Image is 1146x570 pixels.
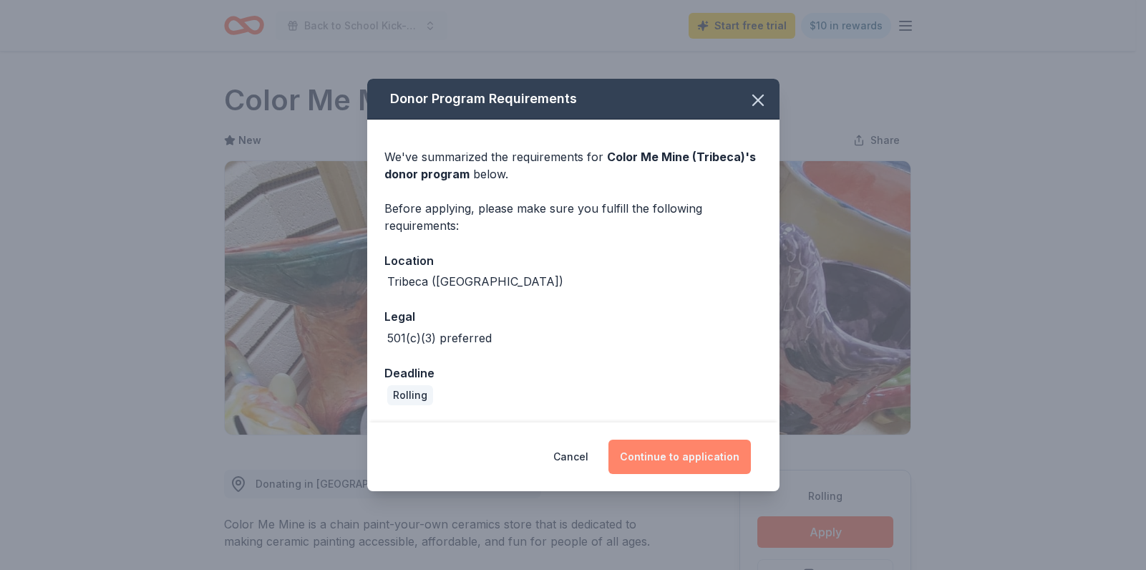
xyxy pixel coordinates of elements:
div: Before applying, please make sure you fulfill the following requirements: [384,200,762,234]
div: Deadline [384,364,762,382]
div: Legal [384,307,762,326]
div: We've summarized the requirements for below. [384,148,762,183]
button: Continue to application [608,440,751,474]
div: 501(c)(3) preferred [387,329,492,347]
div: Tribeca ([GEOGRAPHIC_DATA]) [387,273,563,290]
button: Cancel [553,440,588,474]
div: Location [384,251,762,270]
div: Rolling [387,385,433,405]
div: Donor Program Requirements [367,79,780,120]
